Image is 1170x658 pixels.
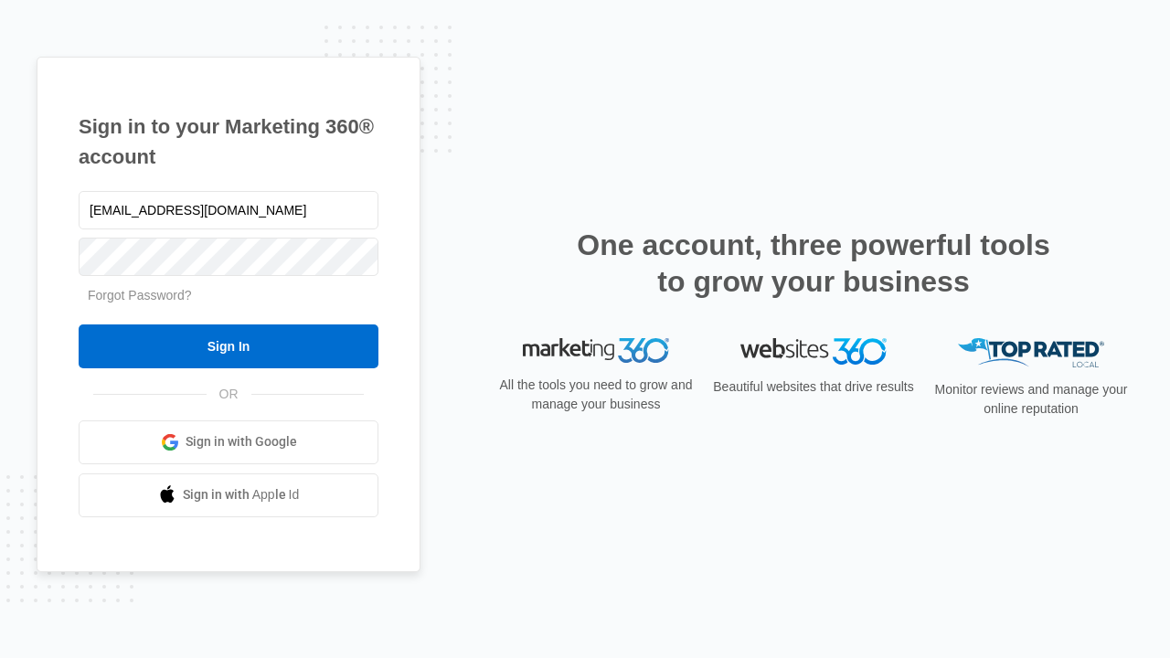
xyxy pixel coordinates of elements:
[79,111,378,172] h1: Sign in to your Marketing 360® account
[183,485,300,504] span: Sign in with Apple Id
[523,338,669,364] img: Marketing 360
[958,338,1104,368] img: Top Rated Local
[79,324,378,368] input: Sign In
[711,377,916,397] p: Beautiful websites that drive results
[79,473,378,517] a: Sign in with Apple Id
[186,432,297,451] span: Sign in with Google
[929,380,1133,419] p: Monitor reviews and manage your online reputation
[571,227,1056,300] h2: One account, three powerful tools to grow your business
[79,420,378,464] a: Sign in with Google
[740,338,887,365] img: Websites 360
[494,376,698,414] p: All the tools you need to grow and manage your business
[207,385,251,404] span: OR
[79,191,378,229] input: Email
[88,288,192,302] a: Forgot Password?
